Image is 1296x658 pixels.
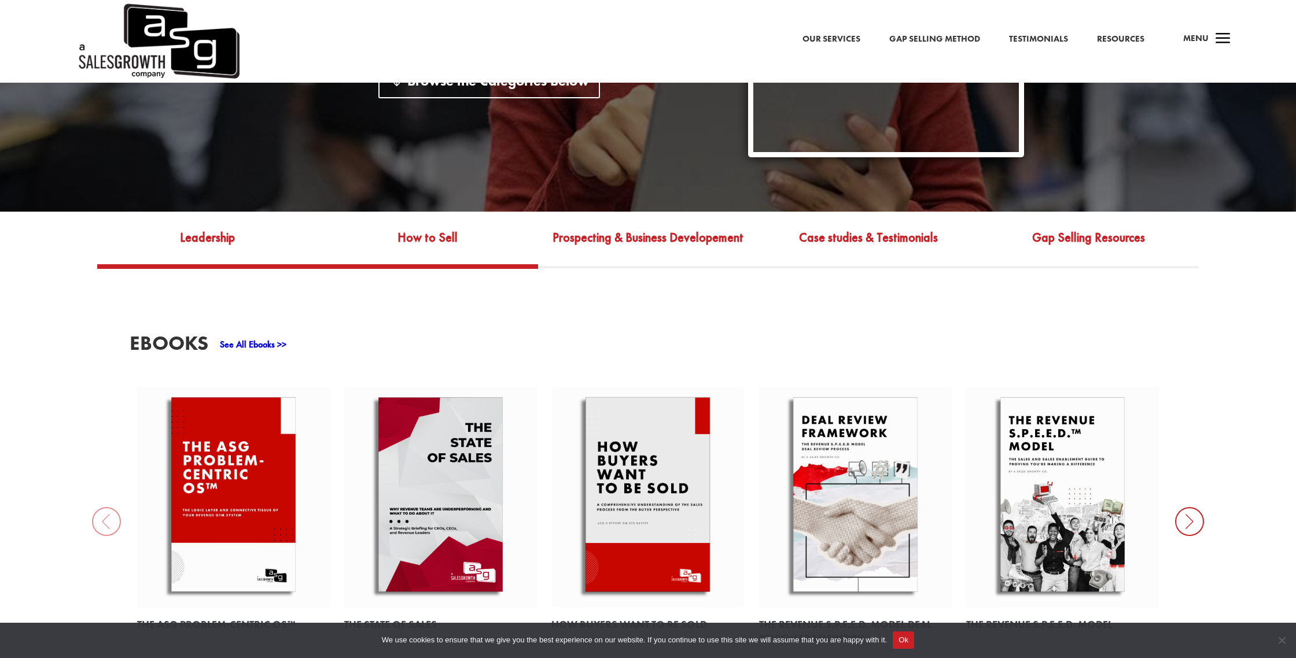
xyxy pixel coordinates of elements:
button: Ok [893,631,914,649]
span: Menu [1183,32,1209,44]
a: Leadership [97,227,318,264]
a: Gap Selling Resources [978,227,1199,264]
a: Testimonials [1009,32,1068,47]
a: Our Services [802,32,860,47]
a: Resources [1097,32,1144,47]
a: See All Ebooks >> [220,338,286,350]
a: Prospecting & Business Developement [538,227,759,264]
h3: EBooks [130,333,208,359]
a: Gap Selling Method [889,32,980,47]
a: Case studies & Testimonials [758,227,978,264]
span: We use cookies to ensure that we give you the best experience on our website. If you continue to ... [382,634,887,646]
a: How to Sell [318,227,538,264]
span: a [1212,28,1235,51]
span: No [1276,634,1287,646]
